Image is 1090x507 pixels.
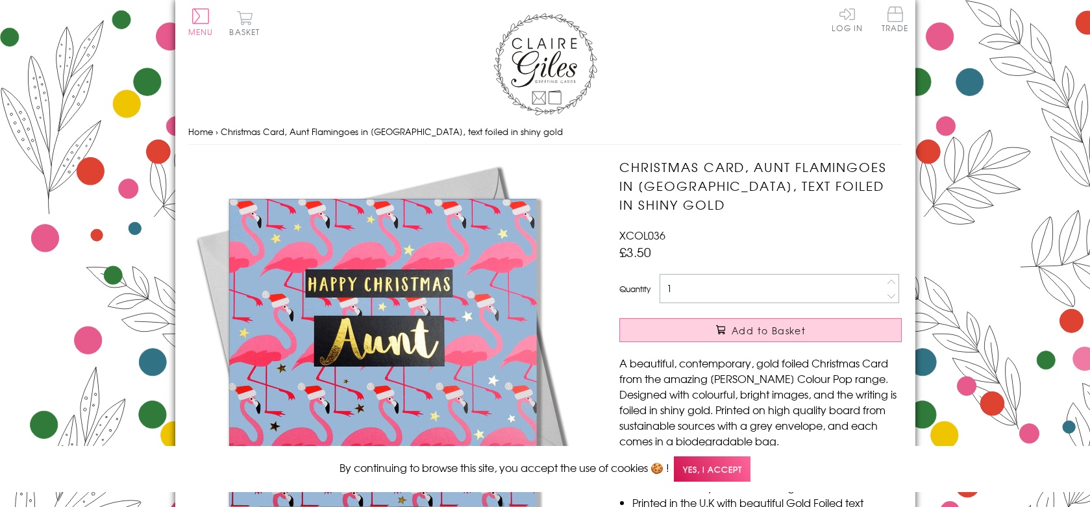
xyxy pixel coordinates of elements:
[619,318,902,342] button: Add to Basket
[619,355,902,449] p: A beautiful, contemporary, gold foiled Christmas Card from the amazing [PERSON_NAME] Colour Pop r...
[188,125,213,138] a: Home
[221,125,563,138] span: Christmas Card, Aunt Flamingoes in [GEOGRAPHIC_DATA], text foiled in shiny gold
[188,8,214,36] button: Menu
[493,13,597,116] img: Claire Giles Greetings Cards
[227,10,263,36] button: Basket
[619,283,650,295] label: Quantity
[216,125,218,138] span: ›
[619,243,651,261] span: £3.50
[619,158,902,214] h1: Christmas Card, Aunt Flamingoes in [GEOGRAPHIC_DATA], text foiled in shiny gold
[832,6,863,32] a: Log In
[732,324,806,337] span: Add to Basket
[674,456,750,482] span: Yes, I accept
[882,6,909,34] a: Trade
[619,227,665,243] span: XCOL036
[882,6,909,32] span: Trade
[188,26,214,38] span: Menu
[188,119,902,145] nav: breadcrumbs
